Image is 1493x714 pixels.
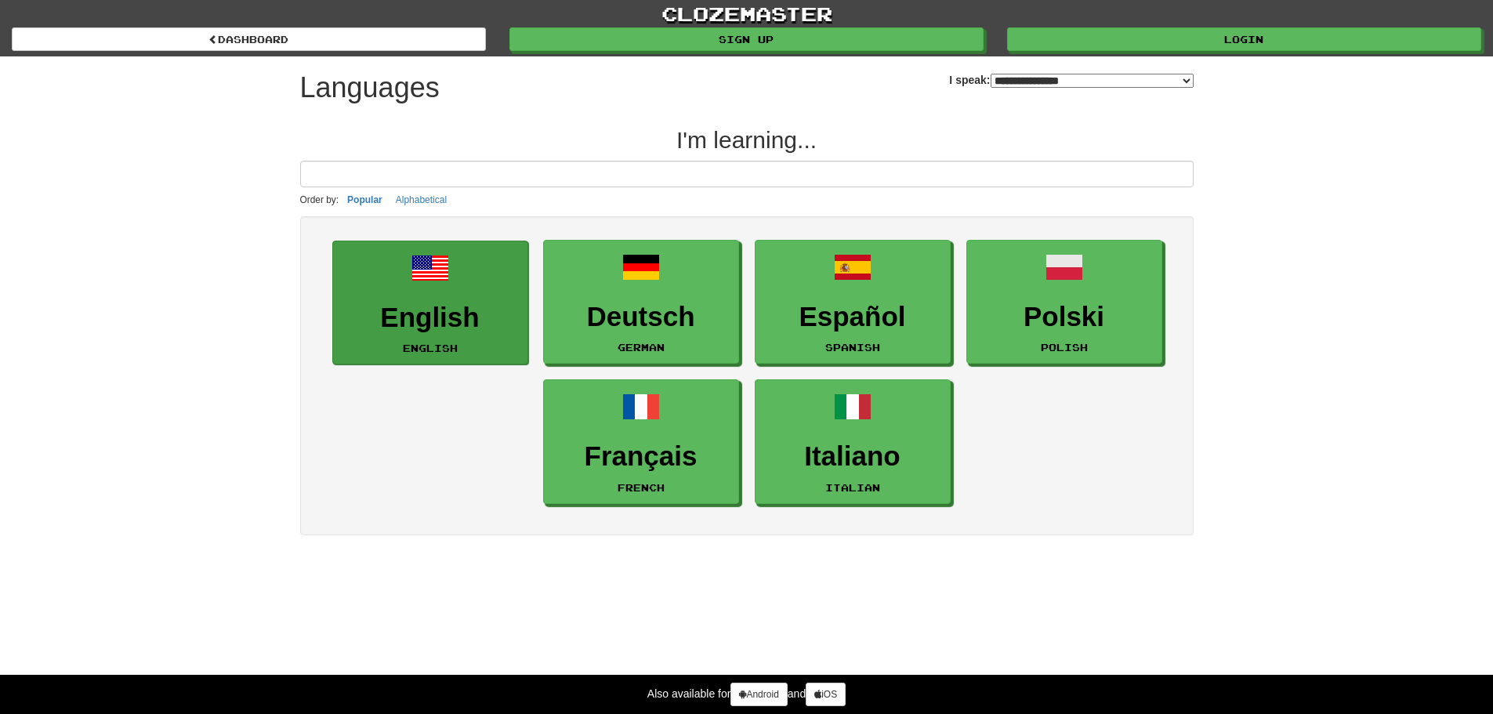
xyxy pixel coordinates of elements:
[543,240,739,364] a: DeutschGerman
[509,27,984,51] a: Sign up
[1041,342,1088,353] small: Polish
[342,191,387,208] button: Popular
[975,302,1154,332] h3: Polski
[991,74,1194,88] select: I speak:
[1007,27,1481,51] a: Login
[300,72,440,103] h1: Languages
[730,683,787,706] a: Android
[825,482,880,493] small: Italian
[300,127,1194,153] h2: I'm learning...
[949,72,1193,88] label: I speak:
[763,302,942,332] h3: Español
[966,240,1162,364] a: PolskiPolish
[763,441,942,472] h3: Italiano
[12,27,486,51] a: dashboard
[825,342,880,353] small: Spanish
[618,342,665,353] small: German
[552,441,730,472] h3: Français
[755,240,951,364] a: EspañolSpanish
[332,241,528,365] a: EnglishEnglish
[300,194,339,205] small: Order by:
[552,302,730,332] h3: Deutsch
[806,683,846,706] a: iOS
[755,379,951,504] a: ItalianoItalian
[341,303,520,333] h3: English
[391,191,451,208] button: Alphabetical
[618,482,665,493] small: French
[543,379,739,504] a: FrançaisFrench
[403,343,458,353] small: English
